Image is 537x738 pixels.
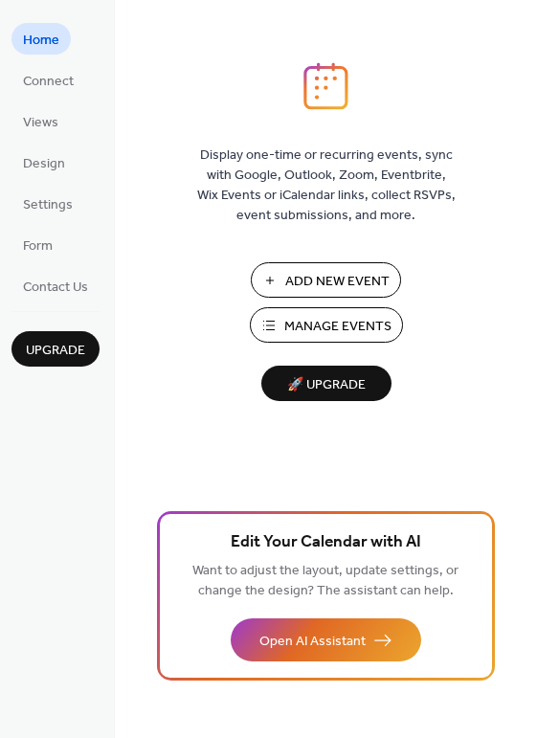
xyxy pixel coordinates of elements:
[197,145,456,226] span: Display one-time or recurring events, sync with Google, Outlook, Zoom, Eventbrite, Wix Events or ...
[23,72,74,92] span: Connect
[23,195,73,215] span: Settings
[11,23,71,55] a: Home
[285,272,390,292] span: Add New Event
[11,270,100,302] a: Contact Us
[11,188,84,219] a: Settings
[11,229,64,260] a: Form
[23,236,53,257] span: Form
[11,105,70,137] a: Views
[192,558,459,604] span: Want to adjust the layout, update settings, or change the design? The assistant can help.
[23,278,88,298] span: Contact Us
[250,307,403,343] button: Manage Events
[11,64,85,96] a: Connect
[231,529,421,556] span: Edit Your Calendar with AI
[261,366,392,401] button: 🚀 Upgrade
[251,262,401,298] button: Add New Event
[23,113,58,133] span: Views
[273,372,380,398] span: 🚀 Upgrade
[11,146,77,178] a: Design
[259,632,366,652] span: Open AI Assistant
[231,618,421,661] button: Open AI Assistant
[26,341,85,361] span: Upgrade
[303,62,347,110] img: logo_icon.svg
[284,317,392,337] span: Manage Events
[23,154,65,174] span: Design
[11,331,100,367] button: Upgrade
[23,31,59,51] span: Home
